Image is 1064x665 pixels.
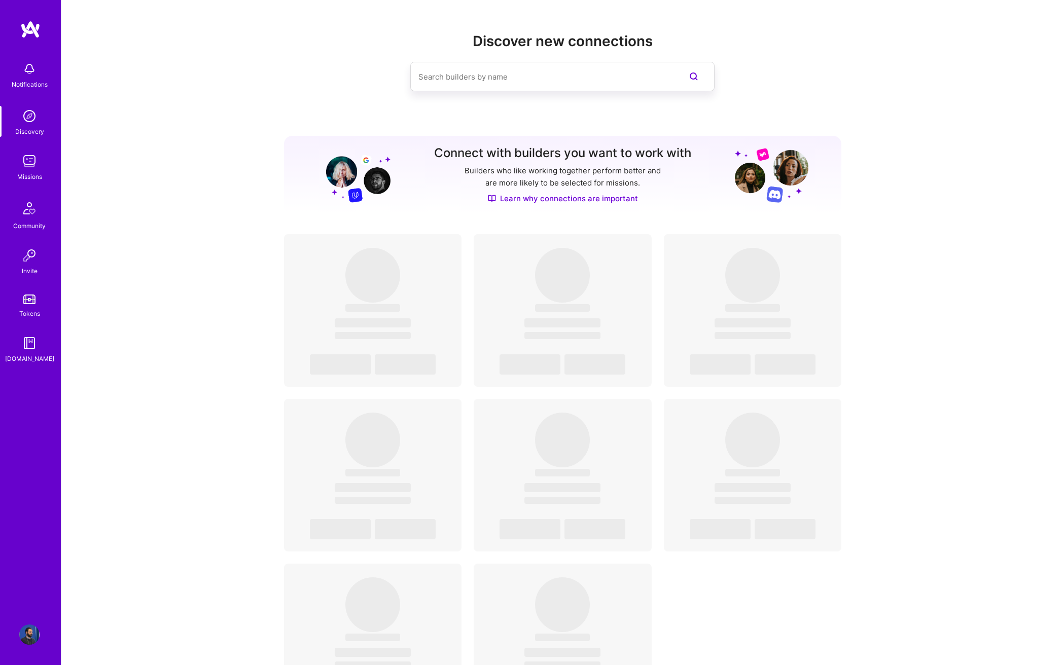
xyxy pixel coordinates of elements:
span: ‌ [335,648,411,657]
span: ‌ [535,469,590,476]
span: ‌ [335,497,411,504]
img: tokens [23,294,36,304]
span: ‌ [715,497,791,504]
span: ‌ [755,354,815,375]
span: ‌ [725,413,780,467]
div: Notifications [12,79,48,90]
div: [DOMAIN_NAME] [5,353,54,364]
span: ‌ [500,519,560,539]
span: ‌ [535,577,590,632]
img: Discover [488,194,496,203]
span: ‌ [564,354,625,375]
span: ‌ [375,519,436,539]
span: ‌ [524,332,600,339]
span: ‌ [715,332,791,339]
img: Community [17,196,42,220]
div: Missions [17,171,42,182]
span: ‌ [725,469,780,476]
img: discovery [19,106,40,126]
span: ‌ [535,248,590,303]
h3: Connect with builders you want to work with [434,146,691,161]
a: User Avatar [17,624,42,645]
span: ‌ [690,519,751,539]
span: ‌ [345,413,400,467]
span: ‌ [725,248,780,303]
span: ‌ [725,304,780,312]
span: ‌ [345,469,400,476]
span: ‌ [524,648,600,657]
span: ‌ [715,318,791,327]
span: ‌ [690,354,751,375]
img: logo [20,20,41,39]
div: Discovery [15,126,44,137]
input: Search builders by name [418,64,666,90]
img: Invite [19,245,40,266]
span: ‌ [335,332,411,339]
span: ‌ [335,318,411,327]
span: ‌ [310,519,371,539]
span: ‌ [524,318,600,327]
i: icon SearchPurple [688,70,700,83]
span: ‌ [345,577,400,632]
span: ‌ [715,483,791,492]
p: Builders who like working together perform better and are more likely to be selected for missions. [463,165,663,189]
span: ‌ [345,634,400,641]
span: ‌ [535,634,590,641]
img: bell [19,59,40,79]
h2: Discover new connections [284,33,842,50]
span: ‌ [345,304,400,312]
div: Community [13,220,46,231]
img: teamwork [19,151,40,171]
span: ‌ [524,497,600,504]
span: ‌ [564,519,625,539]
span: ‌ [375,354,436,375]
span: ‌ [345,248,400,303]
span: ‌ [535,304,590,312]
span: ‌ [500,354,560,375]
div: Invite [22,266,38,276]
a: Learn why connections are important [488,193,638,204]
img: Grow your network [735,147,808,203]
span: ‌ [524,483,600,492]
span: ‌ [335,483,411,492]
span: ‌ [535,413,590,467]
img: User Avatar [19,624,40,645]
span: ‌ [310,354,371,375]
div: Tokens [19,308,40,319]
img: Grow your network [317,147,391,203]
span: ‌ [755,519,815,539]
img: guide book [19,333,40,353]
